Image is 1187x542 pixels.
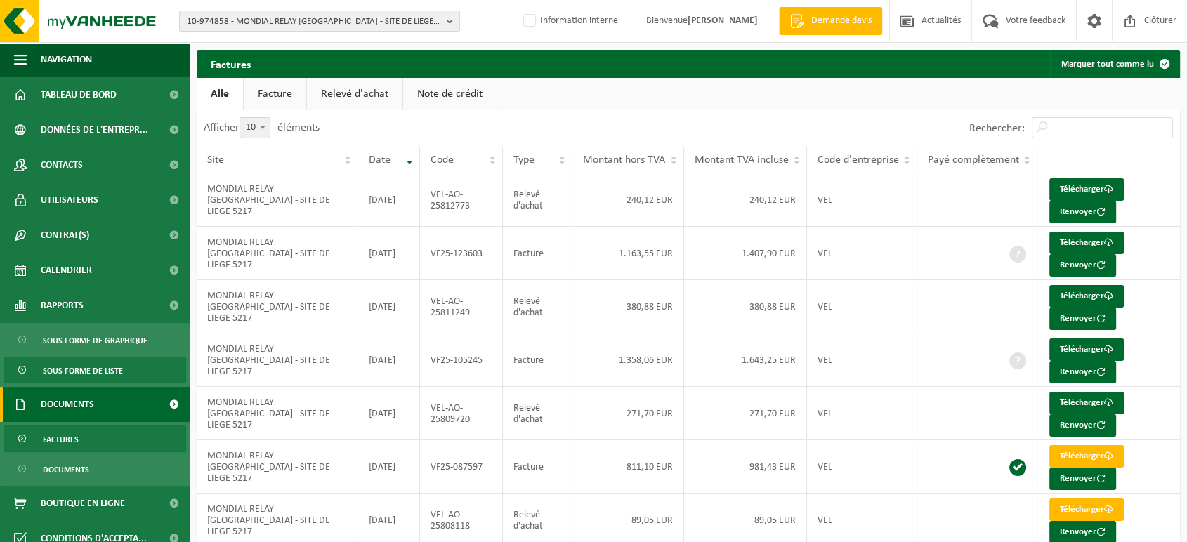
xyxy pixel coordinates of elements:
td: 981,43 EUR [684,440,807,494]
span: Site [207,154,224,166]
a: Facture [244,78,306,110]
a: Télécharger [1049,285,1124,308]
td: 380,88 EUR [684,280,807,333]
td: 380,88 EUR [572,280,684,333]
span: Documents [43,456,89,483]
td: 1.643,25 EUR [684,333,807,387]
td: [DATE] [358,227,420,280]
td: 271,70 EUR [684,387,807,440]
span: Tableau de bord [41,77,117,112]
a: Sous forme de graphique [4,326,186,353]
span: Payé complètement [928,154,1019,166]
a: Télécharger [1049,232,1124,254]
td: [DATE] [358,387,420,440]
button: Renvoyer [1049,414,1116,437]
button: Renvoyer [1049,201,1116,223]
td: 1.358,06 EUR [572,333,684,387]
button: 10-974858 - MONDIAL RELAY [GEOGRAPHIC_DATA] - SITE DE LIEGE 5217 - [GEOGRAPHIC_DATA] [179,11,460,32]
td: VEL [807,333,917,387]
td: [DATE] [358,333,420,387]
a: Alle [197,78,243,110]
a: Télécharger [1049,338,1124,361]
td: VF25-105245 [420,333,503,387]
span: Données de l'entrepr... [41,112,148,147]
td: MONDIAL RELAY [GEOGRAPHIC_DATA] - SITE DE LIEGE 5217 [197,333,358,387]
a: Télécharger [1049,445,1124,468]
button: Renvoyer [1049,254,1116,277]
strong: [PERSON_NAME] [688,15,758,26]
td: VEL-AO-25811249 [420,280,503,333]
label: Rechercher: [969,123,1025,134]
h2: Factures [197,50,265,77]
button: Renvoyer [1049,468,1116,490]
td: VEL-AO-25812773 [420,173,503,227]
td: VEL [807,280,917,333]
td: VF25-123603 [420,227,503,280]
td: 811,10 EUR [572,440,684,494]
td: [DATE] [358,440,420,494]
button: Renvoyer [1049,361,1116,383]
td: VEL [807,440,917,494]
span: Rapports [41,288,84,323]
span: Contacts [41,147,83,183]
span: Contrat(s) [41,218,89,253]
td: Relevé d'achat [503,173,572,227]
td: Relevé d'achat [503,280,572,333]
span: 10-974858 - MONDIAL RELAY [GEOGRAPHIC_DATA] - SITE DE LIEGE 5217 - [GEOGRAPHIC_DATA] [187,11,441,32]
span: Code [431,154,454,166]
td: MONDIAL RELAY [GEOGRAPHIC_DATA] - SITE DE LIEGE 5217 [197,280,358,333]
span: Montant hors TVA [583,154,665,166]
td: MONDIAL RELAY [GEOGRAPHIC_DATA] - SITE DE LIEGE 5217 [197,440,358,494]
span: Sous forme de liste [43,357,123,384]
a: Télécharger [1049,498,1124,521]
label: Information interne [520,11,618,32]
a: Télécharger [1049,178,1124,201]
td: 1.163,55 EUR [572,227,684,280]
td: [DATE] [358,173,420,227]
a: Factures [4,425,186,452]
td: [DATE] [358,280,420,333]
td: 1.407,90 EUR [684,227,807,280]
td: 240,12 EUR [684,173,807,227]
td: VEL [807,227,917,280]
span: Sous forme de graphique [43,327,147,354]
button: Renvoyer [1049,308,1116,330]
a: Documents [4,456,186,482]
td: VEL-AO-25809720 [420,387,503,440]
a: Relevé d'achat [307,78,402,110]
span: Boutique en ligne [41,486,125,521]
span: Navigation [41,42,92,77]
a: Télécharger [1049,392,1124,414]
td: Facture [503,333,572,387]
td: Relevé d'achat [503,387,572,440]
td: MONDIAL RELAY [GEOGRAPHIC_DATA] - SITE DE LIEGE 5217 [197,227,358,280]
td: Facture [503,227,572,280]
td: VEL [807,387,917,440]
a: Note de crédit [403,78,497,110]
span: Montant TVA incluse [695,154,789,166]
td: VF25-087597 [420,440,503,494]
span: Date [369,154,391,166]
a: Sous forme de liste [4,357,186,383]
span: 10 [240,118,270,138]
span: Utilisateurs [41,183,98,218]
button: Marquer tout comme lu [1050,50,1179,78]
a: Demande devis [779,7,882,35]
td: 271,70 EUR [572,387,684,440]
td: Facture [503,440,572,494]
td: MONDIAL RELAY [GEOGRAPHIC_DATA] - SITE DE LIEGE 5217 [197,387,358,440]
span: Demande devis [808,14,875,28]
span: Type [513,154,535,166]
span: Factures [43,426,79,453]
span: Calendrier [41,253,92,288]
span: 10 [240,117,270,138]
td: MONDIAL RELAY [GEOGRAPHIC_DATA] - SITE DE LIEGE 5217 [197,173,358,227]
span: Code d'entreprise [818,154,899,166]
td: 240,12 EUR [572,173,684,227]
span: Documents [41,387,94,422]
label: Afficher éléments [204,122,320,133]
td: VEL [807,173,917,227]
